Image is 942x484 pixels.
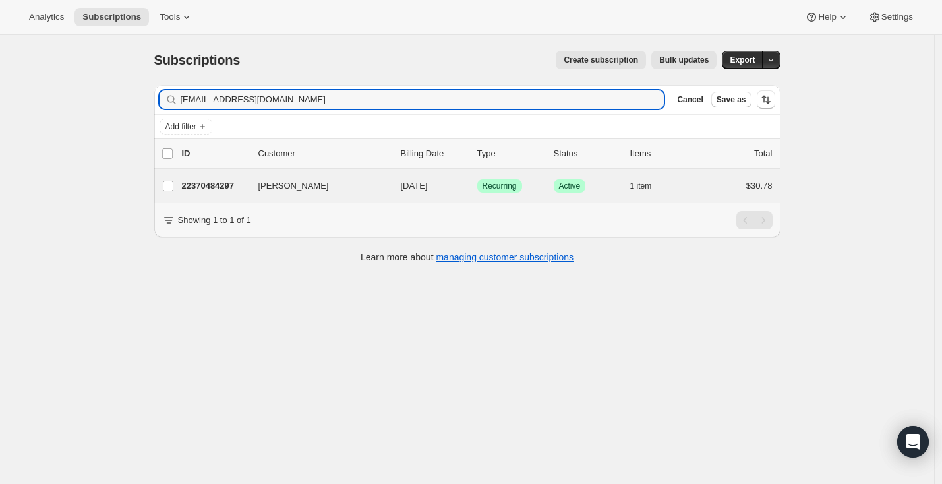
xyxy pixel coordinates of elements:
[722,51,763,69] button: Export
[754,147,772,160] p: Total
[21,8,72,26] button: Analytics
[182,179,248,193] p: 22370484297
[797,8,857,26] button: Help
[483,181,517,191] span: Recurring
[746,181,773,191] span: $30.78
[757,90,775,109] button: Sort the results
[436,252,574,262] a: managing customer subscriptions
[165,121,196,132] span: Add filter
[677,94,703,105] span: Cancel
[881,12,913,22] span: Settings
[630,181,652,191] span: 1 item
[860,8,921,26] button: Settings
[74,8,149,26] button: Subscriptions
[630,147,696,160] div: Items
[554,147,620,160] p: Status
[401,181,428,191] span: [DATE]
[250,175,382,197] button: [PERSON_NAME]
[160,12,180,22] span: Tools
[152,8,201,26] button: Tools
[154,53,241,67] span: Subscriptions
[178,214,251,227] p: Showing 1 to 1 of 1
[361,251,574,264] p: Learn more about
[659,55,709,65] span: Bulk updates
[651,51,717,69] button: Bulk updates
[258,147,390,160] p: Customer
[182,147,248,160] p: ID
[559,181,581,191] span: Active
[730,55,755,65] span: Export
[182,177,773,195] div: 22370484297[PERSON_NAME][DATE]SuccessRecurringSuccessActive1 item$30.78
[401,147,467,160] p: Billing Date
[181,90,664,109] input: Filter subscribers
[897,426,929,458] div: Open Intercom Messenger
[564,55,638,65] span: Create subscription
[556,51,646,69] button: Create subscription
[182,147,773,160] div: IDCustomerBilling DateTypeStatusItemsTotal
[736,211,773,229] nav: Pagination
[82,12,141,22] span: Subscriptions
[160,119,212,135] button: Add filter
[717,94,746,105] span: Save as
[29,12,64,22] span: Analytics
[477,147,543,160] div: Type
[672,92,708,107] button: Cancel
[711,92,751,107] button: Save as
[258,179,329,193] span: [PERSON_NAME]
[818,12,836,22] span: Help
[630,177,666,195] button: 1 item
